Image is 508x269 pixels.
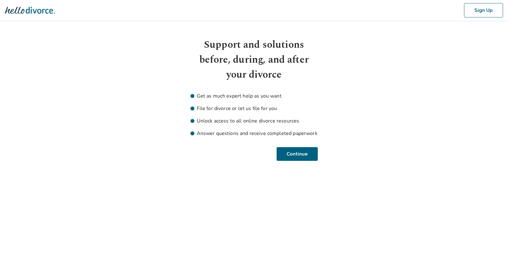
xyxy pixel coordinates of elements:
[191,92,318,100] li: Get as much expert help as you want
[278,147,318,161] button: Continue
[464,3,503,17] button: Sign Up
[191,105,318,112] li: File for divorce or let us file for you
[191,117,318,125] li: Unlock access to all online divorce resources
[191,37,318,82] h1: Support and solutions before, during, and after your divorce
[5,4,55,17] img: Hello Divorce Logo
[191,130,318,137] li: Answer questions and receive completed paperwork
